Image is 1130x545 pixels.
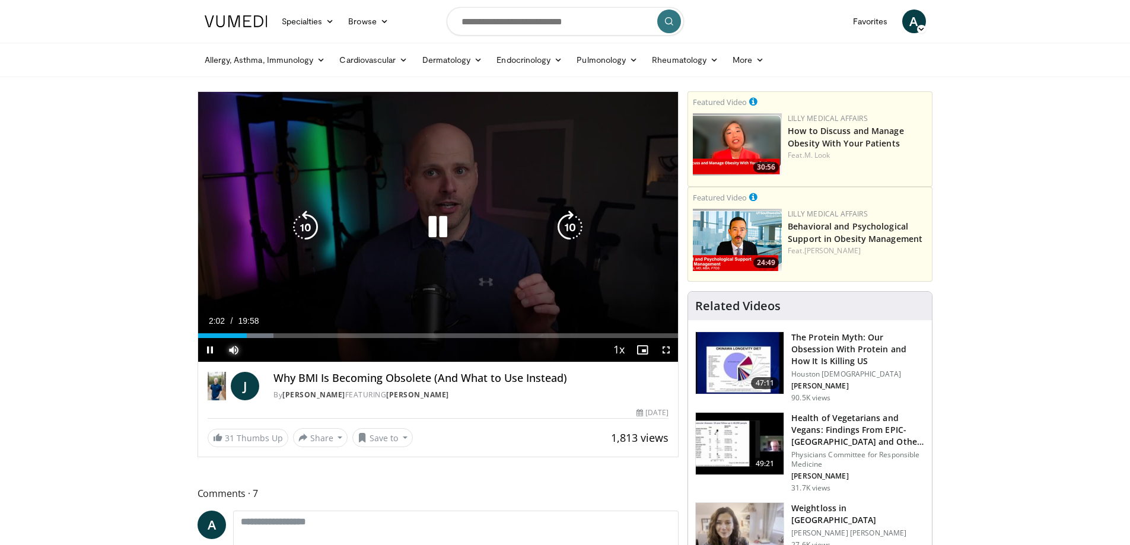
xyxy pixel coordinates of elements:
[788,221,922,244] a: Behavioral and Psychological Support in Obesity Management
[791,502,925,526] h3: Weightloss in [GEOGRAPHIC_DATA]
[695,299,781,313] h4: Related Videos
[804,150,830,160] a: M. Look
[788,113,868,123] a: Lilly Medical Affairs
[791,450,925,469] p: Physicians Committee for Responsible Medicine
[693,113,782,176] img: c98a6a29-1ea0-4bd5-8cf5-4d1e188984a7.png.150x105_q85_crop-smart_upscale.png
[607,338,631,362] button: Playback Rate
[205,15,268,27] img: VuMedi Logo
[693,97,747,107] small: Featured Video
[209,316,225,326] span: 2:02
[238,316,259,326] span: 19:58
[902,9,926,33] a: A
[636,407,669,418] div: [DATE]
[791,528,925,538] p: [PERSON_NAME] [PERSON_NAME]
[198,338,222,362] button: Pause
[791,412,925,448] h3: Health of Vegetarians and Vegans: Findings From EPIC-[GEOGRAPHIC_DATA] and Othe…
[569,48,645,72] a: Pulmonology
[645,48,725,72] a: Rheumatology
[693,192,747,203] small: Featured Video
[788,125,904,149] a: How to Discuss and Manage Obesity With Your Patients
[791,393,830,403] p: 90.5K views
[725,48,771,72] a: More
[208,429,288,447] a: 31 Thumbs Up
[447,7,684,36] input: Search topics, interventions
[791,471,925,481] p: [PERSON_NAME]
[846,9,895,33] a: Favorites
[791,381,925,391] p: [PERSON_NAME]
[231,372,259,400] a: J
[332,48,415,72] a: Cardiovascular
[791,332,925,367] h3: The Protein Myth: Our Obsession With Protein and How It Is Killing US
[222,338,246,362] button: Mute
[753,257,779,268] span: 24:49
[208,372,227,400] img: Dr. Jordan Rennicke
[788,150,927,161] div: Feat.
[225,432,234,444] span: 31
[693,209,782,271] img: ba3304f6-7838-4e41-9c0f-2e31ebde6754.png.150x105_q85_crop-smart_upscale.png
[804,246,861,256] a: [PERSON_NAME]
[198,486,679,501] span: Comments 7
[273,390,669,400] div: By FEATURING
[791,483,830,493] p: 31.7K views
[198,333,679,338] div: Progress Bar
[751,377,779,389] span: 47:11
[341,9,396,33] a: Browse
[275,9,342,33] a: Specialties
[631,338,654,362] button: Enable picture-in-picture mode
[695,412,925,493] a: 49:21 Health of Vegetarians and Vegans: Findings From EPIC-[GEOGRAPHIC_DATA] and Othe… Physicians...
[791,369,925,379] p: Houston [DEMOGRAPHIC_DATA]
[753,162,779,173] span: 30:56
[198,48,333,72] a: Allergy, Asthma, Immunology
[273,372,669,385] h4: Why BMI Is Becoming Obsolete (And What to Use Instead)
[352,428,413,447] button: Save to
[415,48,490,72] a: Dermatology
[696,413,784,474] img: 606f2b51-b844-428b-aa21-8c0c72d5a896.150x105_q85_crop-smart_upscale.jpg
[293,428,348,447] button: Share
[231,316,233,326] span: /
[282,390,345,400] a: [PERSON_NAME]
[693,113,782,176] a: 30:56
[654,338,678,362] button: Fullscreen
[489,48,569,72] a: Endocrinology
[386,390,449,400] a: [PERSON_NAME]
[695,332,925,403] a: 47:11 The Protein Myth: Our Obsession With Protein and How It Is Killing US Houston [DEMOGRAPHIC_...
[611,431,669,445] span: 1,813 views
[693,209,782,271] a: 24:49
[198,92,679,362] video-js: Video Player
[788,209,868,219] a: Lilly Medical Affairs
[788,246,927,256] div: Feat.
[198,511,226,539] a: A
[696,332,784,394] img: b7b8b05e-5021-418b-a89a-60a270e7cf82.150x105_q85_crop-smart_upscale.jpg
[751,458,779,470] span: 49:21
